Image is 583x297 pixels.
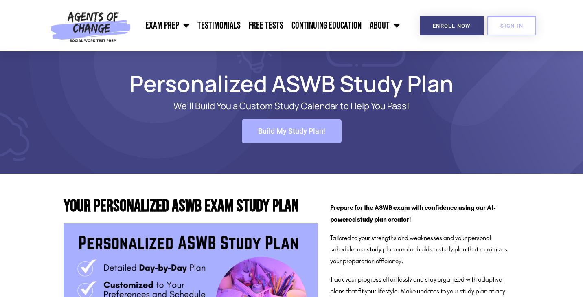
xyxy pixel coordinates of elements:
[193,15,245,36] a: Testimonials
[433,23,471,29] span: Enroll Now
[242,119,342,143] a: Build My Study Plan!
[287,15,366,36] a: Continuing Education
[64,198,318,215] h2: Your Personalized ASWB Exam Study Plan
[258,128,325,135] span: Build My Study Plan!
[245,15,287,36] a: Free Tests
[59,74,524,93] h1: Personalized ASWB Study Plan
[135,15,404,36] nav: Menu
[487,16,536,35] a: SIGN IN
[92,101,491,111] p: We’ll Build You a Custom Study Calendar to Help You Pass!
[500,23,523,29] span: SIGN IN
[141,15,193,36] a: Exam Prep
[420,16,484,35] a: Enroll Now
[330,232,515,267] p: Tailored to your strengths and weaknesses and your personal schedule, our study plan creator buil...
[366,15,404,36] a: About
[330,204,496,223] strong: Prepare for the ASWB exam with confidence using our AI-powered study plan creator!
